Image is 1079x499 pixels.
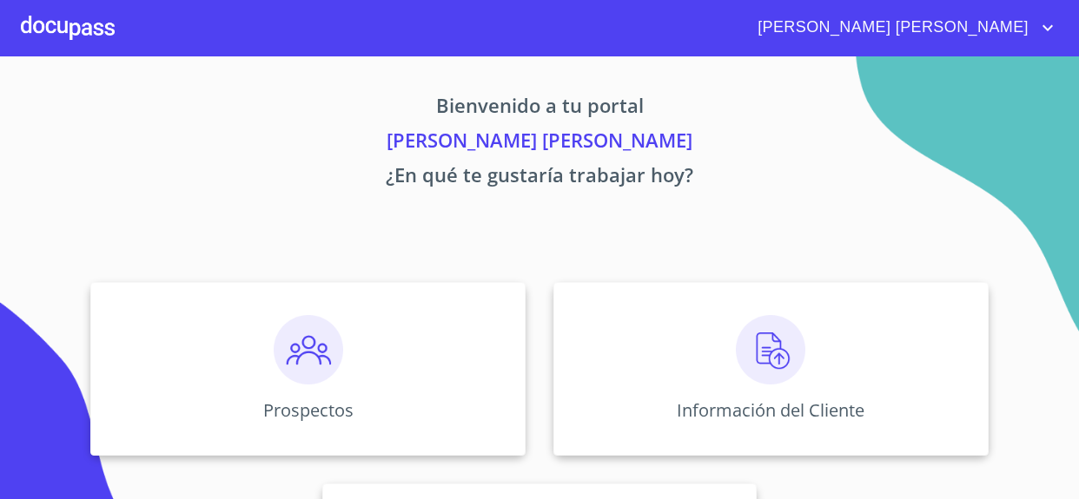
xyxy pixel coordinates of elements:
button: account of current user [745,14,1058,42]
p: [PERSON_NAME] [PERSON_NAME] [21,126,1058,161]
p: Información del Cliente [677,398,864,422]
p: Bienvenido a tu portal [21,91,1058,126]
p: Prospectos [263,398,354,422]
p: ¿En qué te gustaría trabajar hoy? [21,161,1058,195]
span: [PERSON_NAME] [PERSON_NAME] [745,14,1037,42]
img: prospectos.png [274,315,343,384]
img: carga.png [736,315,805,384]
